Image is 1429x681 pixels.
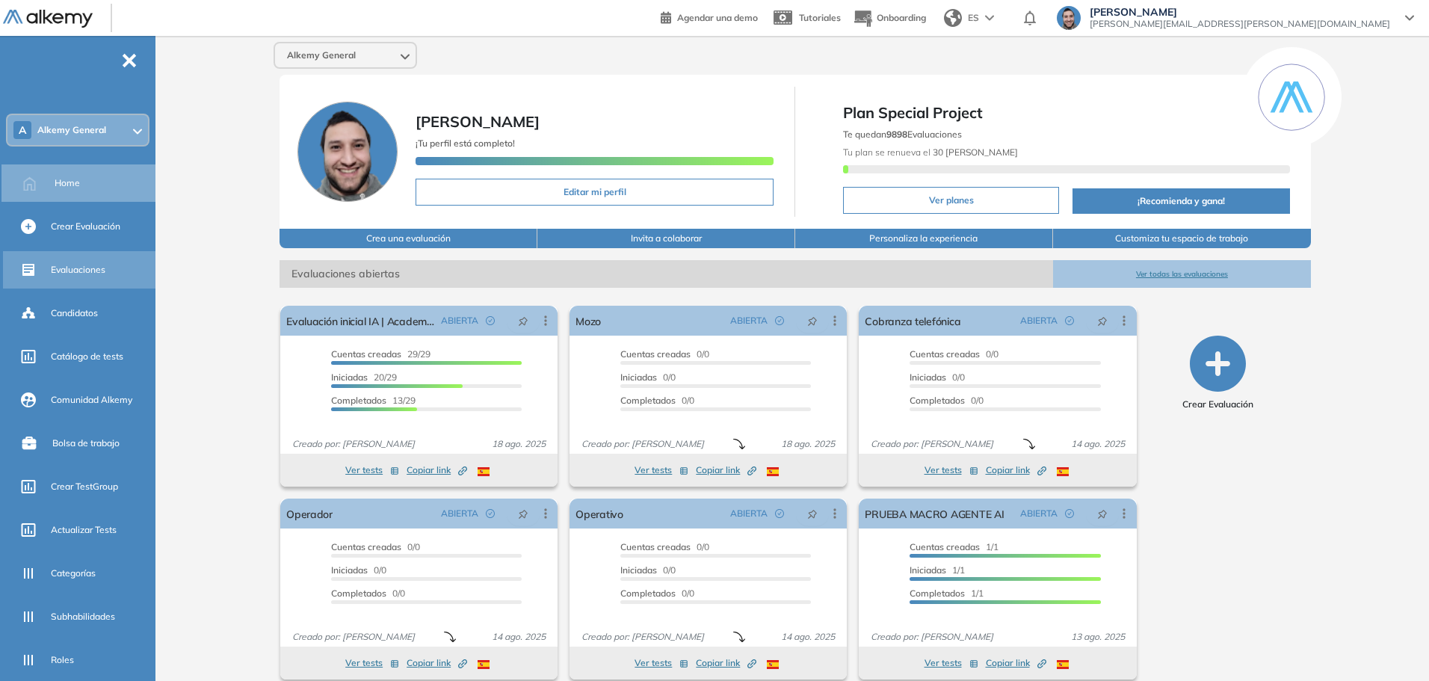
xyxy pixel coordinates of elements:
span: 0/0 [620,541,709,552]
span: ABIERTA [441,314,478,327]
span: Completados [910,588,965,599]
span: 0/0 [910,348,999,360]
button: Invita a colaborar [537,229,795,248]
span: Subhabilidades [51,610,115,623]
span: Catálogo de tests [51,350,123,363]
button: Copiar link [407,654,467,672]
span: Comunidad Alkemy [51,393,132,407]
img: arrow [985,15,994,21]
span: 0/0 [331,564,386,576]
button: Onboarding [853,2,926,34]
span: Completados [620,588,676,599]
span: Iniciadas [620,564,657,576]
a: Agendar una demo [661,7,758,25]
img: ESP [767,660,779,669]
button: pushpin [796,502,829,526]
span: [PERSON_NAME] [1090,6,1390,18]
span: 0/0 [331,588,405,599]
span: Actualizar Tests [51,523,117,537]
span: Creado por: [PERSON_NAME] [865,437,999,451]
span: Home [55,176,80,190]
span: Creado por: [PERSON_NAME] [865,630,999,644]
span: pushpin [1097,508,1108,520]
button: ¡Recomienda y gana! [1072,188,1290,214]
span: Iniciadas [910,564,946,576]
span: 0/0 [620,588,694,599]
span: pushpin [807,315,818,327]
span: 1/1 [910,564,965,576]
span: 1/1 [910,541,999,552]
span: Alkemy General [287,49,356,61]
button: pushpin [507,309,540,333]
span: Cuentas creadas [620,348,691,360]
span: Cuentas creadas [331,348,401,360]
button: Copiar link [986,654,1046,672]
img: ESP [1057,660,1069,669]
span: check-circle [486,316,495,325]
button: Copiar link [986,461,1046,479]
span: 14 ago. 2025 [486,630,552,644]
span: Creado por: [PERSON_NAME] [286,437,421,451]
span: Completados [620,395,676,406]
span: Alkemy General [37,124,106,136]
span: 0/0 [910,372,965,383]
span: 18 ago. 2025 [486,437,552,451]
button: Crear Evaluación [1182,336,1253,411]
span: Cuentas creadas [331,541,401,552]
b: 9898 [886,129,907,140]
span: 18 ago. 2025 [775,437,841,451]
b: 30 [PERSON_NAME] [930,147,1018,158]
img: ESP [767,467,779,476]
span: Copiar link [986,656,1046,670]
span: 29/29 [331,348,430,360]
span: [PERSON_NAME] [416,112,540,131]
span: Completados [331,588,386,599]
span: 14 ago. 2025 [1065,437,1131,451]
span: 0/0 [620,564,676,576]
span: Iniciadas [910,372,946,383]
button: Ver tests [345,654,399,672]
span: ABIERTA [1020,314,1058,327]
span: Evaluaciones abiertas [280,260,1053,288]
span: Tutoriales [799,12,841,23]
img: ESP [1057,467,1069,476]
img: ESP [478,467,490,476]
button: Ver tests [635,654,688,672]
span: Creado por: [PERSON_NAME] [575,437,710,451]
span: check-circle [775,509,784,518]
a: Operador [286,499,333,529]
span: Crear TestGroup [51,480,118,493]
span: 14 ago. 2025 [775,630,841,644]
span: Iniciadas [620,372,657,383]
span: check-circle [486,509,495,518]
button: Ver todas las evaluaciones [1053,260,1311,288]
span: 20/29 [331,372,397,383]
button: Copiar link [696,654,756,672]
span: Crear Evaluación [51,220,120,233]
span: pushpin [807,508,818,520]
span: pushpin [1097,315,1108,327]
span: ABIERTA [730,507,768,520]
span: Copiar link [696,463,756,477]
button: Copiar link [407,461,467,479]
button: pushpin [796,309,829,333]
span: Te quedan Evaluaciones [843,129,962,140]
img: Foto de perfil [297,102,398,202]
button: Ver planes [843,187,1058,214]
span: Copiar link [986,463,1046,477]
span: 0/0 [620,395,694,406]
button: Ver tests [635,461,688,479]
span: Cuentas creadas [910,348,980,360]
span: check-circle [1065,509,1074,518]
span: 1/1 [910,588,984,599]
img: ESP [478,660,490,669]
span: Copiar link [407,656,467,670]
a: PRUEBA MACRO AGENTE AI [865,499,1004,529]
button: pushpin [507,502,540,526]
a: Cobranza telefónica [865,306,960,336]
span: 13/29 [331,395,416,406]
span: 0/0 [620,372,676,383]
span: ¡Tu perfil está completo! [416,138,515,149]
button: Customiza tu espacio de trabajo [1053,229,1311,248]
span: 13 ago. 2025 [1065,630,1131,644]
